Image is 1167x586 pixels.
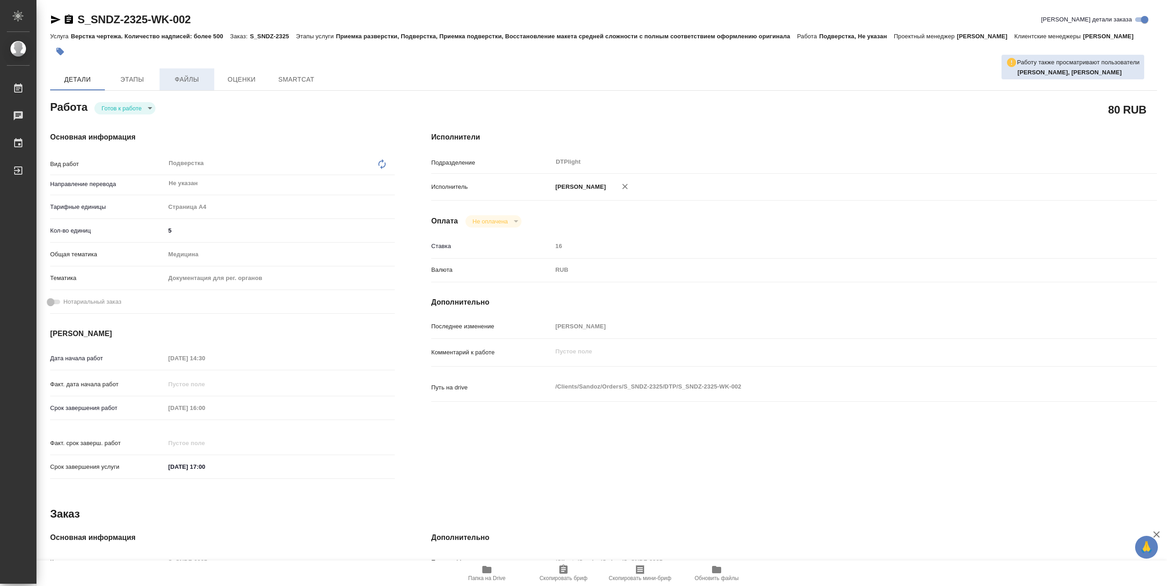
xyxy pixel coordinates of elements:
[50,462,165,472] p: Срок завершения услуги
[819,33,894,40] p: Подверстка, Не указан
[609,575,671,581] span: Скопировать мини-бриф
[50,132,395,143] h4: Основная информация
[165,401,245,415] input: Пустое поле
[165,74,209,85] span: Файлы
[431,242,552,251] p: Ставка
[431,132,1157,143] h4: Исполнители
[165,460,245,473] input: ✎ Введи что-нибудь
[552,239,1096,253] input: Пустое поле
[1017,58,1140,67] p: Работу также просматривают пользователи
[431,182,552,192] p: Исполнитель
[539,575,587,581] span: Скопировать бриф
[63,297,121,306] span: Нотариальный заказ
[110,74,154,85] span: Этапы
[336,33,797,40] p: Приемка разверстки, Подверстка, Приемка подверстки, Восстановление макета средней сложности с пол...
[77,13,191,26] a: S_SNDZ-2325-WK-002
[465,215,522,228] div: Готов к работе
[1083,33,1141,40] p: [PERSON_NAME]
[1135,536,1158,559] button: 🙏
[678,560,755,586] button: Обновить файлы
[56,74,99,85] span: Детали
[431,297,1157,308] h4: Дополнительно
[50,532,395,543] h4: Основная информация
[431,383,552,392] p: Путь на drive
[894,33,957,40] p: Проектный менеджер
[250,33,296,40] p: S_SNDZ-2325
[50,250,165,259] p: Общая тематика
[50,274,165,283] p: Тематика
[695,575,739,581] span: Обновить файлы
[1108,102,1146,117] h2: 80 RUB
[50,41,70,62] button: Добавить тэг
[50,404,165,413] p: Срок завершения работ
[431,322,552,331] p: Последнее изменение
[165,199,395,215] div: Страница А4
[165,555,395,569] input: Пустое поле
[468,575,506,581] span: Папка на Drive
[552,555,1096,569] input: Пустое поле
[50,98,88,114] h2: Работа
[525,560,602,586] button: Скопировать бриф
[50,380,165,389] p: Факт. дата начала работ
[50,439,165,448] p: Факт. срок заверш. работ
[296,33,336,40] p: Этапы услуги
[552,182,606,192] p: [PERSON_NAME]
[220,74,263,85] span: Оценки
[431,348,552,357] p: Комментарий к работе
[431,158,552,167] p: Подразделение
[165,352,245,365] input: Пустое поле
[797,33,819,40] p: Работа
[1041,15,1132,24] span: [PERSON_NAME] детали заказа
[50,558,165,567] p: Код заказа
[431,558,552,567] p: Путь на drive
[50,33,71,40] p: Услуга
[431,265,552,275] p: Валюта
[552,379,1096,394] textarea: /Clients/Sandoz/Orders/S_SNDZ-2325/DTP/S_SNDZ-2325-WK-002
[63,14,74,25] button: Скопировать ссылку
[230,33,250,40] p: Заказ:
[165,378,245,391] input: Пустое поле
[431,216,458,227] h4: Оплата
[71,33,230,40] p: Верстка чертежа. Количество надписей: более 500
[94,102,155,114] div: Готов к работе
[1014,33,1083,40] p: Клиентские менеджеры
[50,507,80,521] h2: Заказ
[99,104,145,112] button: Готов к работе
[957,33,1014,40] p: [PERSON_NAME]
[50,354,165,363] p: Дата начала работ
[449,560,525,586] button: Папка на Drive
[50,160,165,169] p: Вид работ
[274,74,318,85] span: SmartCat
[165,247,395,262] div: Медицина
[552,262,1096,278] div: RUB
[165,436,245,450] input: Пустое поле
[615,176,635,197] button: Удалить исполнителя
[552,320,1096,333] input: Пустое поле
[50,328,395,339] h4: [PERSON_NAME]
[50,180,165,189] p: Направление перевода
[470,218,511,225] button: Не оплачена
[1017,68,1140,77] p: Архипова Екатерина, Зубакова Виктория
[50,14,61,25] button: Скопировать ссылку для ЯМессенджера
[165,224,395,237] input: ✎ Введи что-нибудь
[165,270,395,286] div: Документация для рег. органов
[602,560,678,586] button: Скопировать мини-бриф
[431,532,1157,543] h4: Дополнительно
[50,202,165,212] p: Тарифные единицы
[1139,538,1154,557] span: 🙏
[50,226,165,235] p: Кол-во единиц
